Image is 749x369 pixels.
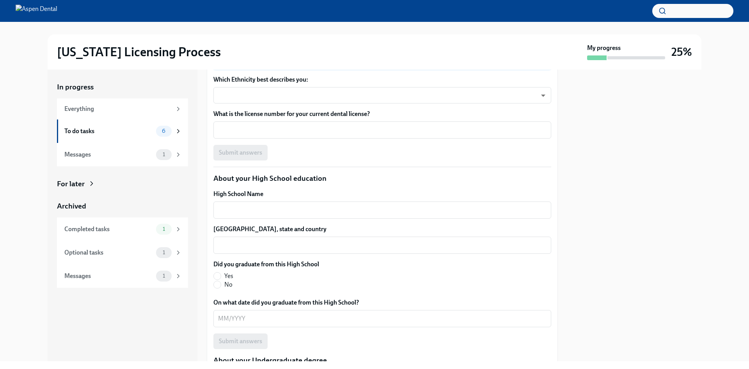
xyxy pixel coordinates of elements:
[64,150,153,159] div: Messages
[587,44,621,52] strong: My progress
[57,217,188,241] a: Completed tasks1
[158,152,170,157] span: 1
[158,250,170,255] span: 1
[213,260,319,269] label: Did you graduate from this High School
[16,5,57,17] img: Aspen Dental
[671,45,692,59] h3: 25%
[57,241,188,264] a: Optional tasks1
[57,201,188,211] a: Archived
[57,82,188,92] a: In progress
[57,179,188,189] a: For later
[213,173,551,184] p: About your High School education
[57,44,221,60] h2: [US_STATE] Licensing Process
[224,280,233,289] span: No
[64,105,172,113] div: Everything
[224,272,233,280] span: Yes
[157,128,170,134] span: 6
[57,119,188,143] a: To do tasks6
[213,75,551,84] label: Which Ethnicity best describes you:
[64,127,153,135] div: To do tasks
[64,272,153,280] div: Messages
[213,225,551,234] label: [GEOGRAPHIC_DATA], state and country
[213,190,551,198] label: High School Name
[213,87,551,103] div: ​
[213,110,551,118] label: What is the license number for your current dental license?
[57,143,188,166] a: Messages1
[158,273,170,279] span: 1
[158,226,170,232] span: 1
[57,98,188,119] a: Everything
[57,264,188,288] a: Messages1
[57,179,85,189] div: For later
[213,298,551,307] label: On what date did you graduate from this High School?
[64,248,153,257] div: Optional tasks
[213,355,551,365] p: About your Undergraduate degree
[64,225,153,234] div: Completed tasks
